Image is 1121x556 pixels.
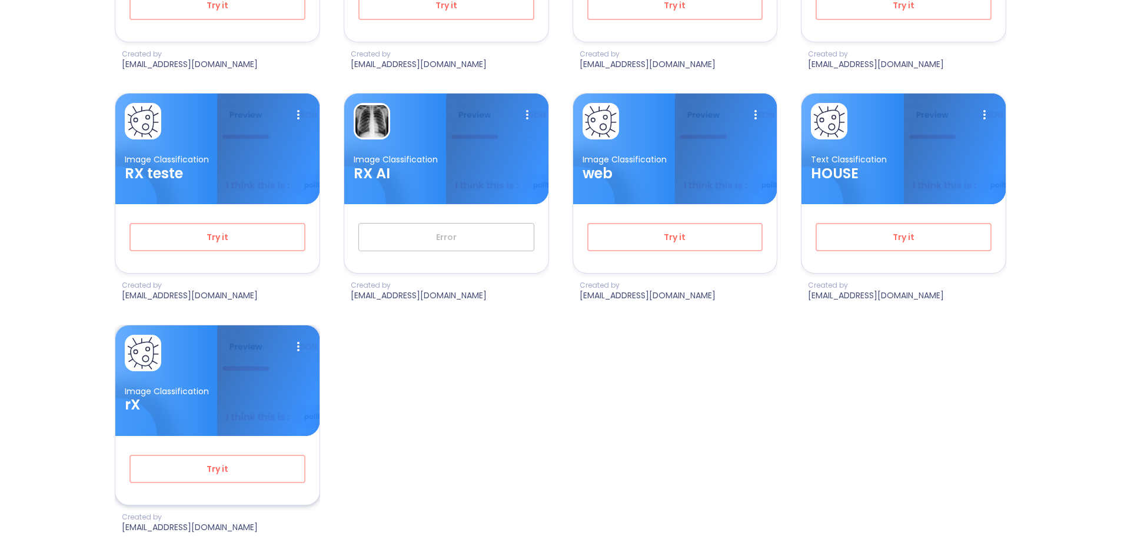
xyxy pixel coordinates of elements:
[149,462,285,477] span: Try it
[587,223,763,251] button: Try it
[354,165,539,182] h3: RX AI
[580,290,716,301] p: [EMAIL_ADDRESS][DOMAIN_NAME]
[675,94,777,244] img: card background
[217,94,319,244] img: card background
[351,49,487,59] p: Created by
[129,455,305,483] button: Try it
[125,397,310,413] h3: rX
[580,49,716,59] p: Created by
[816,223,992,251] button: Try it
[808,281,944,290] p: Created by
[122,59,258,70] p: [EMAIL_ADDRESS][DOMAIN_NAME]
[811,165,996,182] h3: HOUSE
[584,105,617,138] img: card avatar
[808,49,944,59] p: Created by
[122,522,258,533] p: [EMAIL_ADDRESS][DOMAIN_NAME]
[122,49,258,59] p: Created by
[125,386,310,397] p: Image Classification
[122,281,258,290] p: Created by
[808,59,944,70] p: [EMAIL_ADDRESS][DOMAIN_NAME]
[573,132,652,281] img: card ellipse
[811,154,996,165] p: Text Classification
[351,281,487,290] p: Created by
[217,325,319,475] img: card background
[801,132,880,281] img: card ellipse
[813,105,846,138] img: card avatar
[904,94,1006,244] img: card background
[355,105,388,138] img: card avatar
[607,230,743,245] span: Try it
[351,59,487,70] p: [EMAIL_ADDRESS][DOMAIN_NAME]
[354,154,539,165] p: Image Classification
[808,290,944,301] p: [EMAIL_ADDRESS][DOMAIN_NAME]
[836,230,972,245] span: Try it
[122,290,258,301] p: [EMAIL_ADDRESS][DOMAIN_NAME]
[344,132,423,281] img: card ellipse
[583,165,768,182] h3: web
[125,165,310,182] h3: RX teste
[149,230,285,245] span: Try it
[583,154,768,165] p: Image Classification
[446,94,548,244] img: card background
[580,281,716,290] p: Created by
[125,154,310,165] p: Image Classification
[129,223,305,251] button: Try it
[115,132,194,281] img: card ellipse
[127,105,159,138] img: card avatar
[580,59,716,70] p: [EMAIL_ADDRESS][DOMAIN_NAME]
[127,337,159,369] img: card avatar
[115,364,194,512] img: card ellipse
[122,512,258,522] p: Created by
[351,290,487,301] p: [EMAIL_ADDRESS][DOMAIN_NAME]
